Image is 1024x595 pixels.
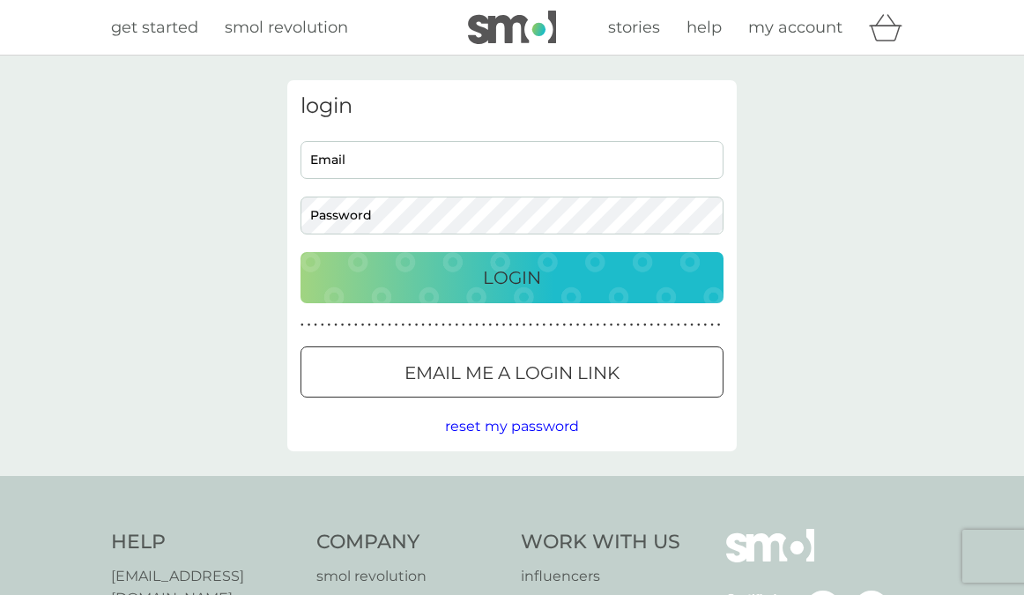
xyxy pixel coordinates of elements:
[608,15,660,41] a: stories
[597,321,600,330] p: ●
[657,321,660,330] p: ●
[483,264,541,292] p: Login
[748,18,842,37] span: my account
[543,321,546,330] p: ●
[495,321,499,330] p: ●
[686,18,722,37] span: help
[608,18,660,37] span: stories
[502,321,506,330] p: ●
[549,321,553,330] p: ●
[408,321,412,330] p: ●
[111,18,198,37] span: get started
[395,321,398,330] p: ●
[508,321,512,330] p: ●
[301,321,304,330] p: ●
[690,321,694,330] p: ●
[748,15,842,41] a: my account
[404,359,620,387] p: Email me a login link
[367,321,371,330] p: ●
[225,18,348,37] span: smol revolution
[308,321,311,330] p: ●
[341,321,345,330] p: ●
[529,321,532,330] p: ●
[582,321,586,330] p: ●
[328,321,331,330] p: ●
[610,321,613,330] p: ●
[388,321,391,330] p: ●
[556,321,560,330] p: ●
[630,321,634,330] p: ●
[684,321,687,330] p: ●
[536,321,539,330] p: ●
[603,321,606,330] p: ●
[314,321,317,330] p: ●
[670,321,673,330] p: ●
[664,321,667,330] p: ●
[650,321,654,330] p: ●
[704,321,708,330] p: ●
[301,346,723,398] button: Email me a login link
[111,529,299,556] h4: Help
[316,565,504,588] a: smol revolution
[643,321,647,330] p: ●
[686,15,722,41] a: help
[468,11,556,44] img: smol
[710,321,714,330] p: ●
[569,321,573,330] p: ●
[225,15,348,41] a: smol revolution
[455,321,458,330] p: ●
[382,321,385,330] p: ●
[361,321,365,330] p: ●
[449,321,452,330] p: ●
[717,321,721,330] p: ●
[111,15,198,41] a: get started
[489,321,493,330] p: ●
[562,321,566,330] p: ●
[677,321,680,330] p: ●
[375,321,378,330] p: ●
[623,321,627,330] p: ●
[516,321,519,330] p: ●
[590,321,593,330] p: ●
[334,321,338,330] p: ●
[616,321,620,330] p: ●
[415,321,419,330] p: ●
[521,529,680,556] h4: Work With Us
[354,321,358,330] p: ●
[697,321,701,330] p: ●
[442,321,445,330] p: ●
[435,321,439,330] p: ●
[316,529,504,556] h4: Company
[347,321,351,330] p: ●
[421,321,425,330] p: ●
[462,321,465,330] p: ●
[445,415,579,438] button: reset my password
[482,321,486,330] p: ●
[521,565,680,588] a: influencers
[726,529,814,589] img: smol
[869,10,913,45] div: basket
[445,418,579,435] span: reset my password
[636,321,640,330] p: ●
[301,252,723,303] button: Login
[469,321,472,330] p: ●
[475,321,479,330] p: ●
[301,93,723,119] h3: login
[523,321,526,330] p: ●
[321,321,324,330] p: ●
[401,321,404,330] p: ●
[428,321,432,330] p: ●
[576,321,580,330] p: ●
